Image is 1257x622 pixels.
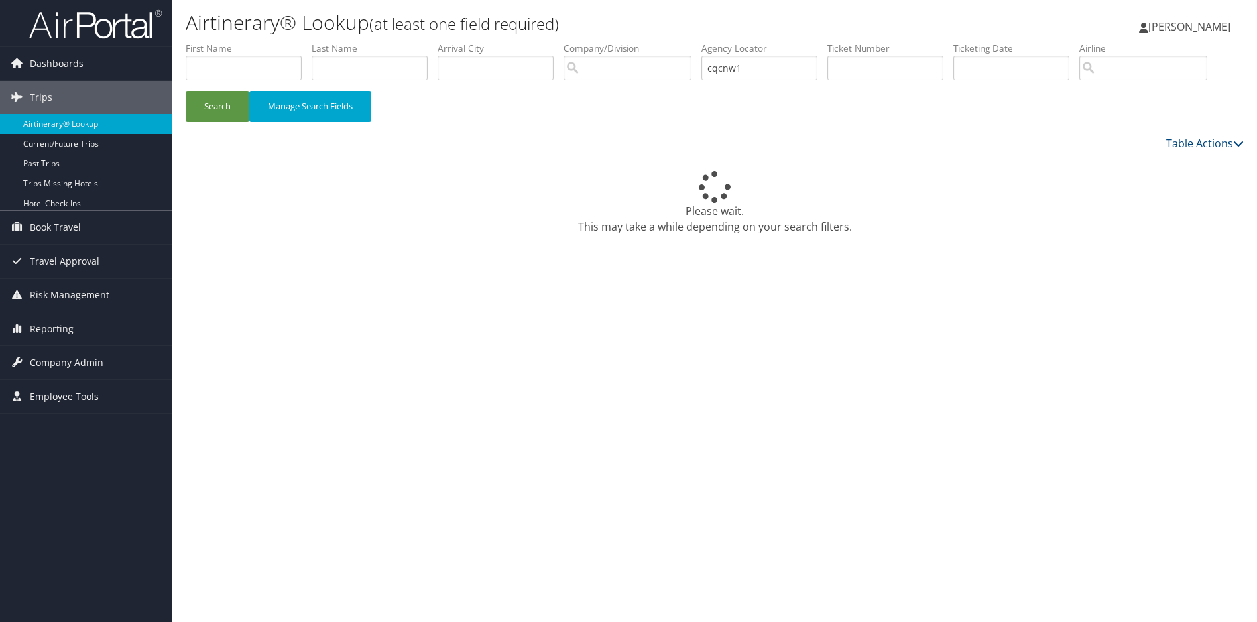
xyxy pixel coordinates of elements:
[438,42,564,55] label: Arrival City
[1166,136,1244,151] a: Table Actions
[30,312,74,345] span: Reporting
[30,380,99,413] span: Employee Tools
[30,279,109,312] span: Risk Management
[186,42,312,55] label: First Name
[827,42,953,55] label: Ticket Number
[1148,19,1230,34] span: [PERSON_NAME]
[30,81,52,114] span: Trips
[369,13,559,34] small: (at least one field required)
[186,9,891,36] h1: Airtinerary® Lookup
[29,9,162,40] img: airportal-logo.png
[564,42,701,55] label: Company/Division
[701,42,827,55] label: Agency Locator
[30,245,99,278] span: Travel Approval
[312,42,438,55] label: Last Name
[249,91,371,122] button: Manage Search Fields
[186,91,249,122] button: Search
[30,211,81,244] span: Book Travel
[186,171,1244,235] div: Please wait. This may take a while depending on your search filters.
[953,42,1079,55] label: Ticketing Date
[1139,7,1244,46] a: [PERSON_NAME]
[1079,42,1217,55] label: Airline
[30,346,103,379] span: Company Admin
[30,47,84,80] span: Dashboards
